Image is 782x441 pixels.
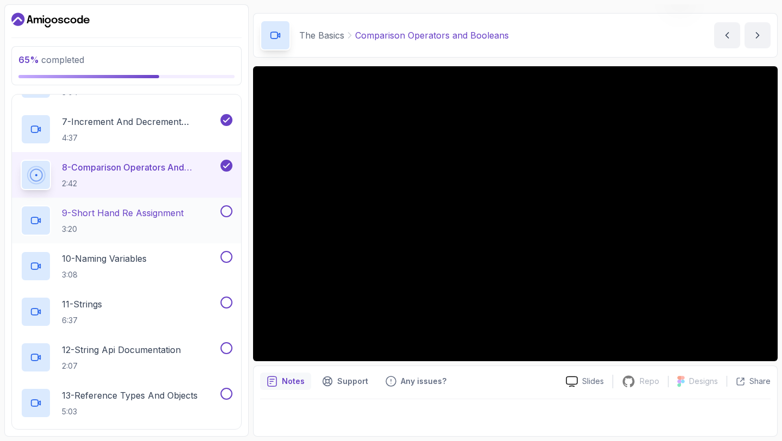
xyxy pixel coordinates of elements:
[62,361,181,371] p: 2:07
[727,376,771,387] button: Share
[62,206,184,219] p: 9 - Short Hand Re Assignment
[62,178,218,189] p: 2:42
[355,29,509,42] p: Comparison Operators and Booleans
[62,389,198,402] p: 13 - Reference Types And Objects
[21,297,232,327] button: 11-Strings6:37
[62,224,184,235] p: 3:20
[62,252,147,265] p: 10 - Naming Variables
[299,29,344,42] p: The Basics
[11,11,90,29] a: Dashboard
[18,54,39,65] span: 65 %
[337,376,368,387] p: Support
[253,66,778,361] iframe: 8 - Comparision Operators
[21,160,232,190] button: 8-Comparison Operators and Booleans2:42
[21,205,232,236] button: 9-Short Hand Re Assignment3:20
[62,269,147,280] p: 3:08
[640,376,659,387] p: Repo
[62,161,218,174] p: 8 - Comparison Operators and Booleans
[689,376,718,387] p: Designs
[62,406,198,417] p: 5:03
[582,376,604,387] p: Slides
[62,133,218,143] p: 4:37
[379,373,453,390] button: Feedback button
[714,22,740,48] button: previous content
[749,376,771,387] p: Share
[21,388,232,418] button: 13-Reference Types And Objects5:03
[21,114,232,144] button: 7-Increment And Decrement Operators4:37
[282,376,305,387] p: Notes
[260,373,311,390] button: notes button
[62,315,102,326] p: 6:37
[557,376,613,387] a: Slides
[316,373,375,390] button: Support button
[62,343,181,356] p: 12 - String Api Documentation
[401,376,446,387] p: Any issues?
[745,22,771,48] button: next content
[21,251,232,281] button: 10-Naming Variables3:08
[21,342,232,373] button: 12-String Api Documentation2:07
[62,298,102,311] p: 11 - Strings
[62,115,218,128] p: 7 - Increment And Decrement Operators
[18,54,84,65] span: completed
